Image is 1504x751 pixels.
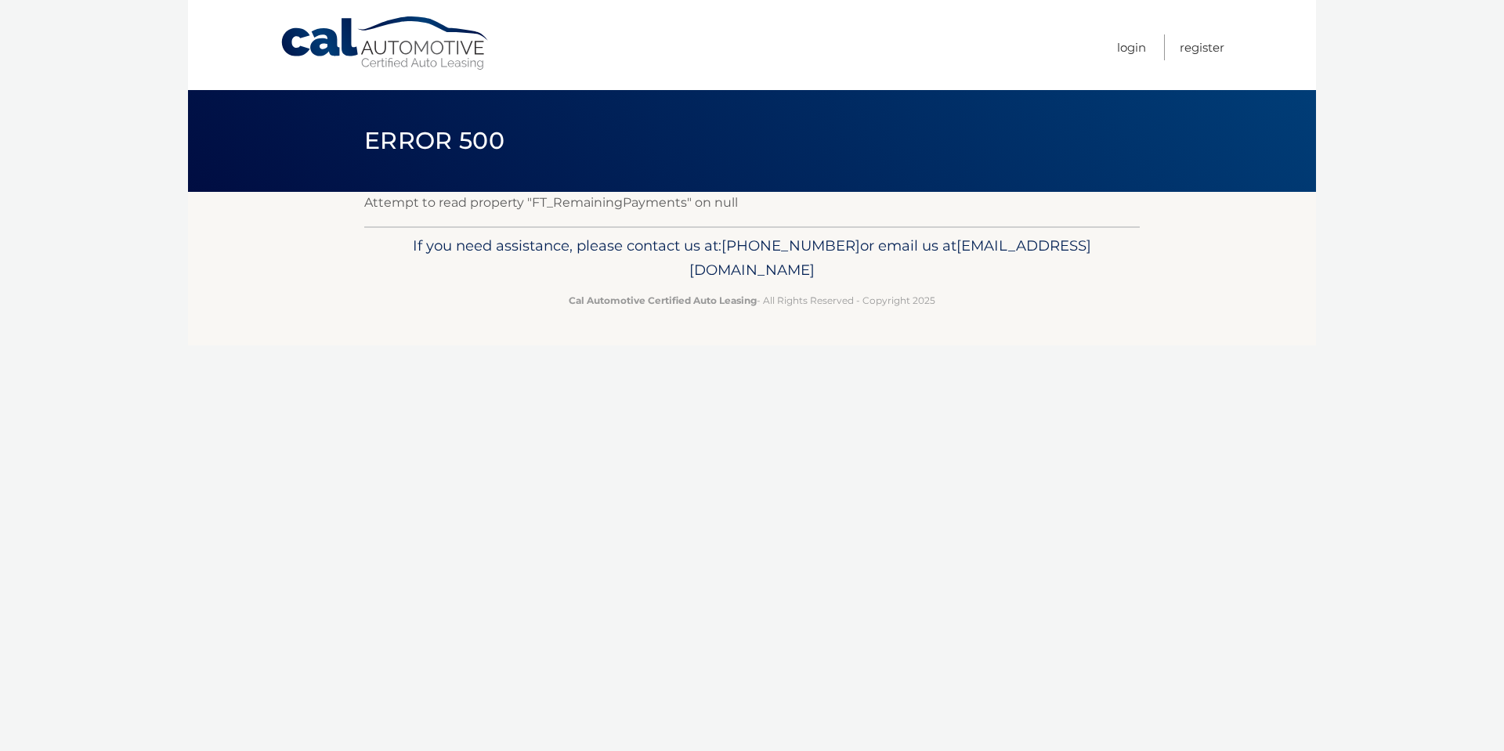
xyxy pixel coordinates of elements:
[569,294,757,306] strong: Cal Automotive Certified Auto Leasing
[280,16,491,71] a: Cal Automotive
[364,192,1140,214] p: Attempt to read property "FT_RemainingPayments" on null
[364,126,504,155] span: Error 500
[721,236,860,255] span: [PHONE_NUMBER]
[1180,34,1224,60] a: Register
[1117,34,1146,60] a: Login
[374,292,1130,309] p: - All Rights Reserved - Copyright 2025
[374,233,1130,283] p: If you need assistance, please contact us at: or email us at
